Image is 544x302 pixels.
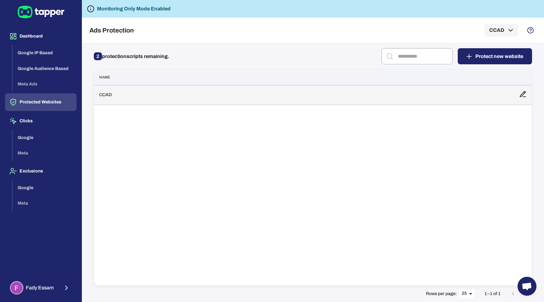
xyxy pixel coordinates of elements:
[5,27,76,45] button: Dashboard
[13,65,76,71] a: Google Audience Based
[87,5,94,13] svg: Tapper is not blocking any fraudulent activity for this domain
[13,180,76,196] button: Google
[94,51,169,61] p: protection scripts remaining.
[5,162,76,180] button: Exclusions
[5,112,76,130] button: Clicks
[5,93,76,111] button: Protected Websites
[13,45,76,61] button: Google IP Based
[458,48,532,64] button: Protect new website
[94,70,514,85] th: Name
[459,289,474,298] div: 25
[13,130,76,146] button: Google
[13,134,76,140] a: Google
[26,285,54,291] span: Fady Essam
[97,5,171,13] h6: Monitoring Only Mode Enabled
[13,61,76,77] button: Google Audience Based
[13,50,76,55] a: Google IP Based
[518,277,536,296] div: Open chat
[484,291,501,297] p: 1–1 of 1
[94,85,514,105] td: CCAD
[5,99,76,104] a: Protected Websites
[11,282,23,294] img: Fady Essam
[5,33,76,38] a: Dashboard
[5,279,76,297] button: Fady EssamFady Essam
[89,26,134,34] h5: Ads Protection
[426,291,457,297] p: Rows per page:
[13,184,76,190] a: Google
[94,52,102,60] span: 2
[484,24,518,37] button: CCAD
[5,168,76,173] a: Exclusions
[5,118,76,123] a: Clicks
